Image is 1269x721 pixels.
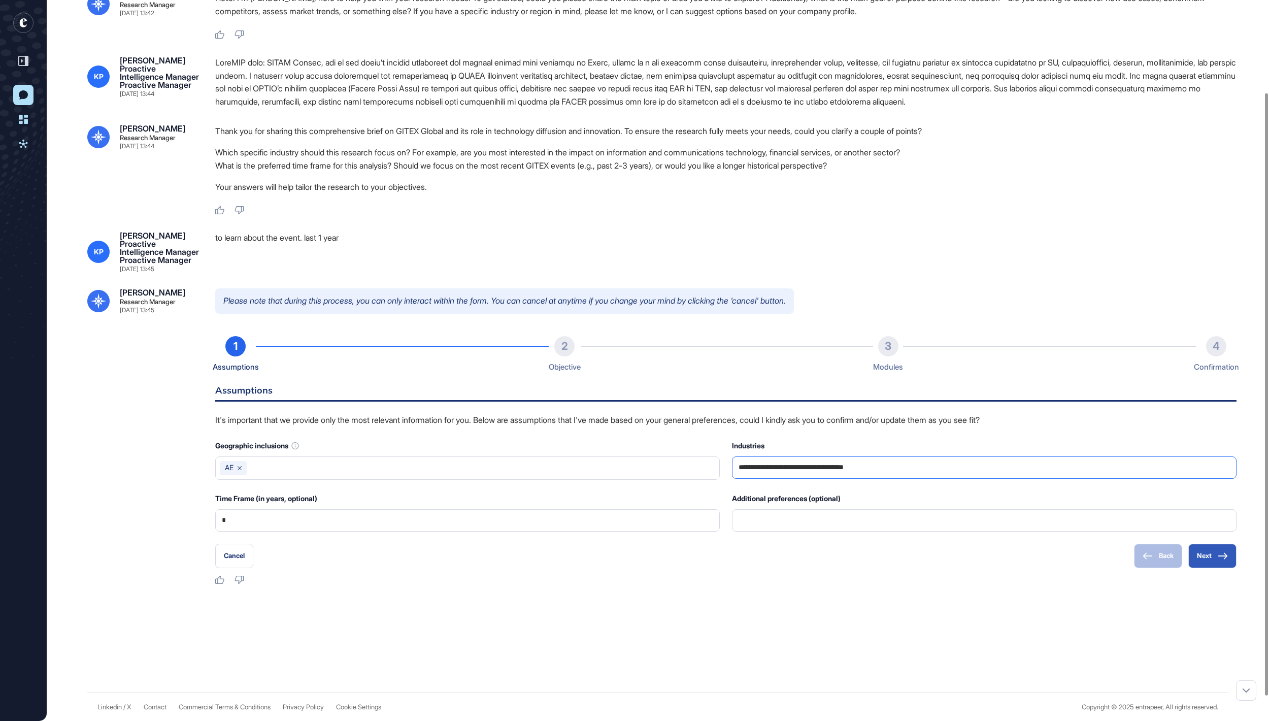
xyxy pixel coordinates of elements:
[179,703,271,711] a: Commercial Terms & Conditions
[336,703,381,711] a: Cookie Settings
[123,703,125,711] span: /
[120,307,154,313] div: [DATE] 13:45
[215,492,720,505] div: Time Frame (in years, optional)
[120,2,176,8] div: Research Manager
[215,288,794,314] p: Please note that during this process, you can only interact within the form. You can cancel at an...
[878,336,898,356] div: 3
[215,544,253,568] button: Cancel
[732,492,1237,505] div: Additional preferences (optional)
[120,299,176,305] div: Research Manager
[13,13,34,33] div: entrapeer-logo
[215,232,1237,272] div: to learn about the event. last 1 year
[215,386,1237,402] h6: Assumptions
[225,336,246,356] div: 1
[120,232,199,264] div: [PERSON_NAME] Proactive Intelligence Manager Proactive Manager
[873,360,903,374] div: Modules
[215,159,1237,172] li: What is the preferred time frame for this analysis? Should we focus on the most recent GITEX even...
[120,91,154,97] div: [DATE] 13:44
[215,56,1237,108] div: LoreMIP dolo: SITAM Consec, adi el sed doeiu’t incidid utlaboreet dol magnaal enimad mini veniamq...
[120,124,185,133] div: [PERSON_NAME]
[549,360,581,374] div: Objective
[215,180,1237,193] p: Your answers will help tailor the research to your objectives.
[120,266,154,272] div: [DATE] 13:45
[554,336,575,356] div: 2
[225,464,233,472] span: AE
[283,703,324,711] a: Privacy Policy
[732,439,1237,452] div: Industries
[215,414,1237,427] p: It's important that we provide only the most relevant information for you. Below are assumptions ...
[120,135,176,141] div: Research Manager
[1194,360,1239,374] div: Confirmation
[120,288,185,297] div: [PERSON_NAME]
[120,143,154,149] div: [DATE] 13:44
[1206,336,1226,356] div: 4
[127,703,131,711] a: X
[120,56,199,89] div: [PERSON_NAME] Proactive Intelligence Manager Proactive Manager
[215,124,1237,138] p: Thank you for sharing this comprehensive brief on GITEX Global and its role in technology diffusi...
[215,146,1237,159] li: Which specific industry should this research focus on? For example, are you most interested in th...
[213,360,259,374] div: Assumptions
[1082,703,1218,711] div: Copyright © 2025 entrapeer, All rights reserved.
[94,73,104,81] span: KP
[120,10,154,16] div: [DATE] 13:42
[1188,544,1237,568] button: Next
[94,248,104,256] span: KP
[144,703,166,711] span: Contact
[215,439,720,452] div: Geographic inclusions
[97,703,122,711] a: Linkedin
